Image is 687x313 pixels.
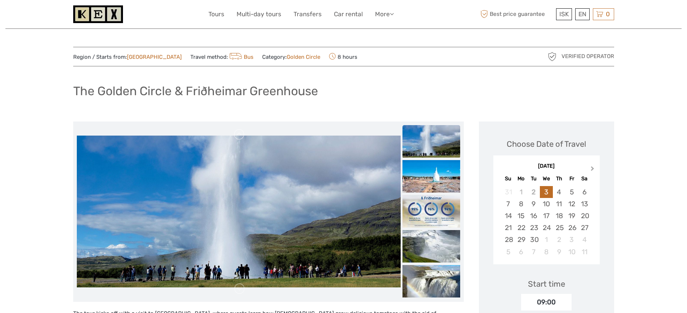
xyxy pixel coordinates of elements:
div: Choose Tuesday, September 9th, 2025 [527,198,540,210]
div: Choose Friday, September 26th, 2025 [565,222,578,234]
div: Choose Monday, September 29th, 2025 [515,234,527,246]
div: Tu [527,174,540,184]
a: Bus [228,54,254,60]
div: [DATE] [493,163,600,170]
img: be1d697d10d94cabbc9d92c3683ef528_slider_thumbnail.jpg [402,125,460,158]
p: We're away right now. Please check back later! [10,13,82,18]
span: Travel method: [190,52,254,62]
button: Open LiveChat chat widget [83,11,92,20]
a: Tours [208,9,224,19]
h1: The Golden Circle & Friðheimar Greenhouse [73,84,318,98]
div: month 2025-09 [496,186,597,258]
div: Choose Saturday, October 4th, 2025 [578,234,591,246]
a: Multi-day tours [237,9,281,19]
span: Verified Operator [562,53,614,60]
div: Choose Friday, September 12th, 2025 [565,198,578,210]
div: Choose Sunday, October 5th, 2025 [502,246,515,258]
div: Choose Sunday, September 14th, 2025 [502,210,515,222]
div: We [540,174,552,184]
div: EN [575,8,590,20]
span: 0 [605,10,611,18]
img: verified_operator_grey_128.png [546,51,558,62]
img: be1d697d10d94cabbc9d92c3683ef528_main_slider.jpg [77,136,401,287]
img: 1261-44dab5bb-39f8-40da-b0c2-4d9fce00897c_logo_small.jpg [73,5,123,23]
div: Choose Sunday, September 21st, 2025 [502,222,515,234]
div: Su [502,174,515,184]
div: Choose Wednesday, September 10th, 2025 [540,198,552,210]
div: Choose Saturday, September 13th, 2025 [578,198,591,210]
div: Fr [565,174,578,184]
div: Choose Friday, September 5th, 2025 [565,186,578,198]
div: Start time [528,278,565,290]
div: Choose Tuesday, September 16th, 2025 [527,210,540,222]
div: Choose Saturday, September 27th, 2025 [578,222,591,234]
div: Choose Thursday, September 25th, 2025 [553,222,565,234]
a: More [375,9,394,19]
div: Not available Monday, September 1st, 2025 [515,186,527,198]
div: Mo [515,174,527,184]
div: Choose Monday, September 22nd, 2025 [515,222,527,234]
div: Choose Sunday, September 28th, 2025 [502,234,515,246]
div: Not available Tuesday, September 2nd, 2025 [527,186,540,198]
span: Best price guarantee [479,8,554,20]
div: Choose Friday, October 10th, 2025 [565,246,578,258]
div: Choose Saturday, September 6th, 2025 [578,186,591,198]
span: 8 hours [329,52,357,62]
span: Category: [262,53,320,61]
div: Choose Tuesday, October 7th, 2025 [527,246,540,258]
span: ISK [559,10,569,18]
div: Choose Tuesday, September 23rd, 2025 [527,222,540,234]
button: Next Month [587,164,599,176]
div: Choose Date of Travel [507,138,586,150]
div: Choose Monday, September 8th, 2025 [515,198,527,210]
div: Choose Friday, September 19th, 2025 [565,210,578,222]
div: 09:00 [521,294,572,310]
div: Choose Saturday, October 11th, 2025 [578,246,591,258]
img: 7d54aa42394a4118a0d850087ad72fd2_slider_thumbnail.jpg [402,160,460,193]
div: Choose Thursday, September 18th, 2025 [553,210,565,222]
div: Choose Friday, October 3rd, 2025 [565,234,578,246]
img: 0a0c4f4330e14fdcbab575f10591e0ee_slider_thumbnail.jpg [402,195,460,228]
span: Region / Starts from: [73,53,182,61]
img: 0024128d4a034374bb4b445a0d892693_slider_thumbnail.jpg [402,265,460,297]
div: Choose Wednesday, October 8th, 2025 [540,246,552,258]
img: cf2097e7919d4d0bb1c7caf4c6a03fc4_slider_thumbnail.jpg [402,230,460,263]
div: Choose Wednesday, September 17th, 2025 [540,210,552,222]
a: Car rental [334,9,363,19]
div: Choose Sunday, September 7th, 2025 [502,198,515,210]
div: Choose Thursday, October 9th, 2025 [553,246,565,258]
div: Choose Wednesday, September 24th, 2025 [540,222,552,234]
div: Choose Thursday, October 2nd, 2025 [553,234,565,246]
div: Choose Thursday, September 4th, 2025 [553,186,565,198]
div: Not available Sunday, August 31st, 2025 [502,186,515,198]
div: Choose Wednesday, September 3rd, 2025 [540,186,552,198]
div: Choose Saturday, September 20th, 2025 [578,210,591,222]
div: Sa [578,174,591,184]
a: Golden Circle [287,54,320,60]
div: Th [553,174,565,184]
div: Choose Thursday, September 11th, 2025 [553,198,565,210]
div: Choose Wednesday, October 1st, 2025 [540,234,552,246]
a: Transfers [294,9,322,19]
a: [GEOGRAPHIC_DATA] [127,54,182,60]
div: Choose Monday, October 6th, 2025 [515,246,527,258]
div: Choose Monday, September 15th, 2025 [515,210,527,222]
div: Choose Tuesday, September 30th, 2025 [527,234,540,246]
